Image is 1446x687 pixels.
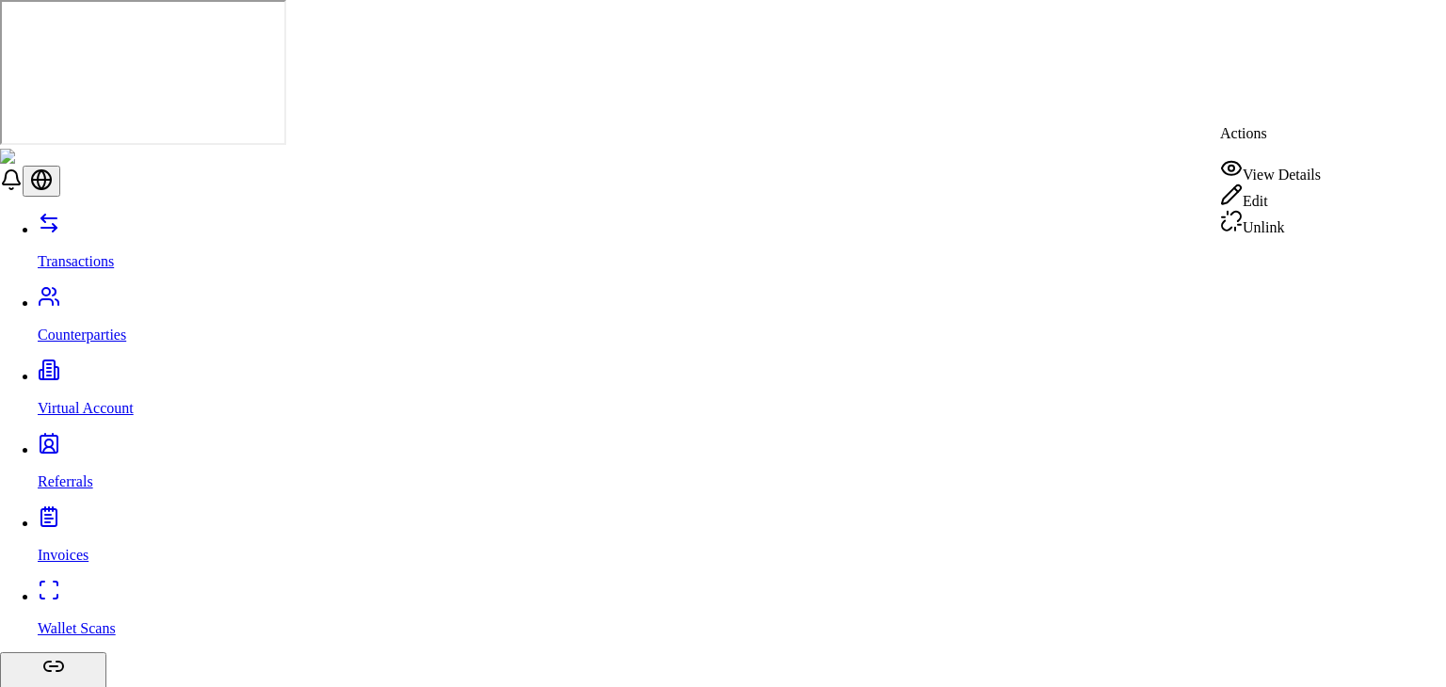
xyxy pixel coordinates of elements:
p: Counterparties [38,327,1446,343]
div: Unlink [1220,210,1321,236]
p: Invoices [38,547,1446,564]
div: Edit [1220,184,1321,210]
p: Virtual Account [38,400,1446,417]
div: View Details [1220,157,1321,184]
p: Referrals [38,473,1446,490]
p: Actions [1220,125,1321,142]
p: Transactions [38,253,1446,270]
p: Wallet Scans [38,620,1446,637]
